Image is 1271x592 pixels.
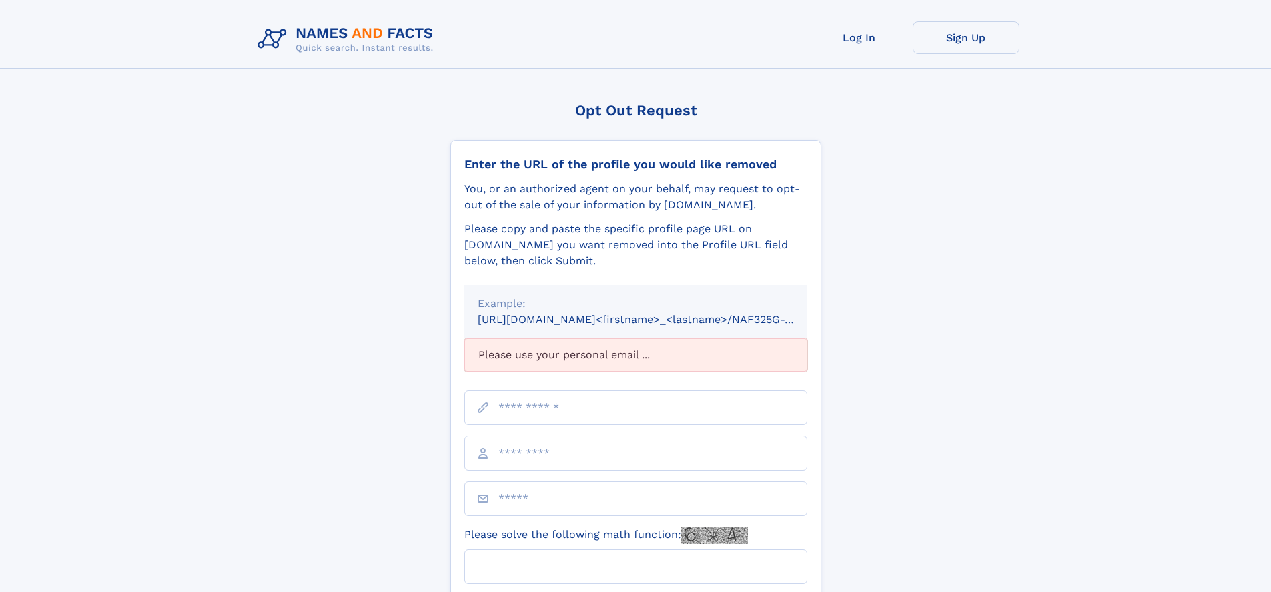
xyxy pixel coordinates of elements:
a: Sign Up [913,21,1019,54]
a: Log In [806,21,913,54]
div: Please copy and paste the specific profile page URL on [DOMAIN_NAME] you want removed into the Pr... [464,221,807,269]
div: Enter the URL of the profile you would like removed [464,157,807,172]
img: Logo Names and Facts [252,21,444,57]
div: You, or an authorized agent on your behalf, may request to opt-out of the sale of your informatio... [464,181,807,213]
label: Please solve the following math function: [464,527,748,544]
div: Please use your personal email ... [464,338,807,372]
div: Opt Out Request [450,102,821,119]
small: [URL][DOMAIN_NAME]<firstname>_<lastname>/NAF325G-xxxxxxxx [478,313,833,326]
div: Example: [478,296,794,312]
